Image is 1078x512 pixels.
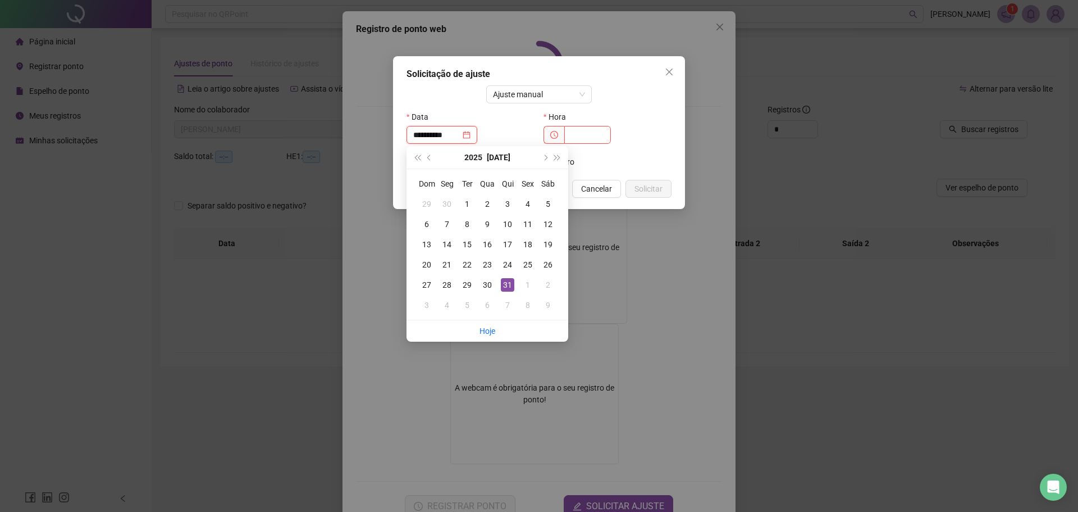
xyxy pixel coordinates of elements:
div: 18 [521,238,535,251]
div: 24 [501,258,514,271]
div: 3 [420,298,433,312]
td: 2025-06-30 [437,194,457,214]
span: Cancelar [581,183,612,195]
button: Solicitar [625,180,672,198]
div: 11 [521,218,535,231]
div: 30 [481,278,494,292]
div: 19 [541,238,555,251]
div: 7 [501,298,514,312]
span: clock-circle [550,131,558,139]
td: 2025-07-11 [518,214,538,234]
label: Hora [543,108,573,126]
span: close [665,67,674,76]
button: next-year [538,146,551,169]
button: month panel [487,146,510,169]
td: 2025-07-21 [437,255,457,275]
td: 2025-07-26 [538,255,558,275]
div: 8 [460,218,474,231]
div: 12 [541,218,555,231]
div: 17 [501,238,514,251]
td: 2025-07-29 [457,275,477,295]
td: 2025-07-27 [417,275,437,295]
button: year panel [464,146,482,169]
div: Open Intercom Messenger [1040,474,1067,501]
td: 2025-07-20 [417,255,437,275]
label: Data [406,108,436,126]
td: 2025-08-06 [477,295,497,315]
td: 2025-07-04 [518,194,538,214]
td: 2025-07-09 [477,214,497,234]
td: 2025-07-01 [457,194,477,214]
button: super-prev-year [411,146,423,169]
td: 2025-07-03 [497,194,518,214]
div: 4 [521,197,535,211]
span: Ajuste manual [493,86,586,103]
td: 2025-07-06 [417,214,437,234]
th: Qua [477,174,497,194]
div: 5 [460,298,474,312]
td: 2025-07-25 [518,255,538,275]
div: 28 [440,278,454,292]
td: 2025-08-09 [538,295,558,315]
td: 2025-07-22 [457,255,477,275]
th: Qui [497,174,518,194]
td: 2025-08-05 [457,295,477,315]
div: 4 [440,298,454,312]
th: Dom [417,174,437,194]
td: 2025-08-01 [518,275,538,295]
td: 2025-07-15 [457,234,477,255]
div: 9 [481,218,494,231]
td: 2025-08-02 [538,275,558,295]
td: 2025-07-23 [477,255,497,275]
div: 3 [501,197,514,211]
td: 2025-07-10 [497,214,518,234]
div: 6 [481,298,494,312]
th: Sáb [538,174,558,194]
td: 2025-08-04 [437,295,457,315]
div: 7 [440,218,454,231]
div: 25 [521,258,535,271]
div: 26 [541,258,555,271]
td: 2025-07-24 [497,255,518,275]
td: 2025-07-30 [477,275,497,295]
th: Ter [457,174,477,194]
td: 2025-07-05 [538,194,558,214]
div: 1 [460,197,474,211]
div: 30 [440,197,454,211]
div: 6 [420,218,433,231]
div: 20 [420,258,433,271]
div: 13 [420,238,433,251]
div: 23 [481,258,494,271]
a: Hoje [479,327,495,336]
div: 16 [481,238,494,251]
div: 1 [521,278,535,292]
td: 2025-08-07 [497,295,518,315]
div: 5 [541,197,555,211]
td: 2025-07-08 [457,214,477,234]
div: 15 [460,238,474,251]
td: 2025-07-28 [437,275,457,295]
button: super-next-year [551,146,564,169]
td: 2025-08-08 [518,295,538,315]
td: 2025-07-31 [497,275,518,295]
td: 2025-07-19 [538,234,558,255]
button: prev-year [423,146,436,169]
td: 2025-07-14 [437,234,457,255]
th: Seg [437,174,457,194]
td: 2025-07-17 [497,234,518,255]
div: Solicitação de ajuste [406,67,672,81]
td: 2025-07-07 [437,214,457,234]
div: 29 [420,197,433,211]
div: 22 [460,258,474,271]
div: 21 [440,258,454,271]
th: Sex [518,174,538,194]
div: 31 [501,278,514,292]
button: Close [660,63,678,81]
div: 8 [521,298,535,312]
div: 27 [420,278,433,292]
div: 10 [501,218,514,231]
td: 2025-06-29 [417,194,437,214]
div: 2 [481,197,494,211]
div: 2 [541,278,555,292]
td: 2025-07-18 [518,234,538,255]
